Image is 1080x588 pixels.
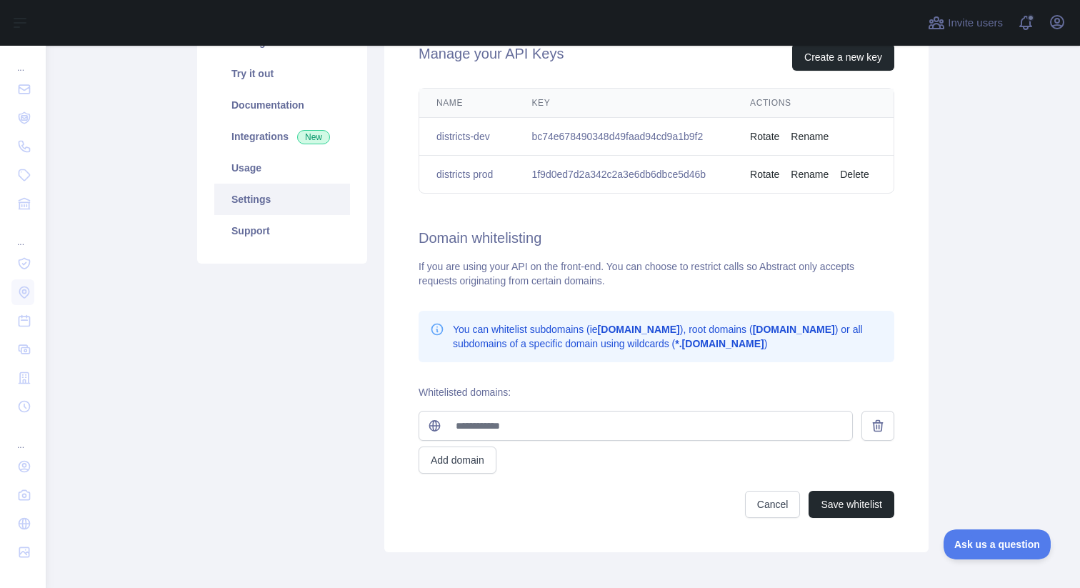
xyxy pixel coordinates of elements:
button: Save whitelist [809,491,894,518]
div: If you are using your API on the front-end. You can choose to restrict calls so Abstract only acc... [419,259,894,288]
th: Name [419,89,514,118]
td: bc74e678490348d49faad94cd9a1b9f2 [514,118,733,156]
span: New [297,130,330,144]
label: Whitelisted domains: [419,387,511,398]
a: Integrations New [214,121,350,152]
th: Key [514,89,733,118]
button: Rename [791,129,829,144]
button: Rotate [750,129,779,144]
a: Try it out [214,58,350,89]
div: ... [11,45,34,74]
button: Add domain [419,447,496,474]
td: districts prod [419,156,514,194]
button: Rename [791,167,829,181]
th: Actions [733,89,894,118]
p: You can whitelist subdomains (ie ), root domains ( ) or all subdomains of a specific domain using... [453,322,883,351]
button: Create a new key [792,44,894,71]
div: ... [11,422,34,451]
button: Rotate [750,167,779,181]
b: [DOMAIN_NAME] [753,324,835,335]
h2: Manage your API Keys [419,44,564,71]
td: districts-dev [419,118,514,156]
a: Usage [214,152,350,184]
div: ... [11,219,34,248]
a: Support [214,215,350,246]
b: *.[DOMAIN_NAME] [675,338,764,349]
button: Cancel [745,491,801,518]
a: Documentation [214,89,350,121]
td: 1f9d0ed7d2a342c2a3e6db6dbce5d46b [514,156,733,194]
span: Invite users [948,15,1003,31]
b: [DOMAIN_NAME] [598,324,680,335]
button: Delete [840,167,869,181]
a: Settings [214,184,350,215]
iframe: Toggle Customer Support [944,529,1051,559]
h2: Domain whitelisting [419,228,894,248]
button: Invite users [925,11,1006,34]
